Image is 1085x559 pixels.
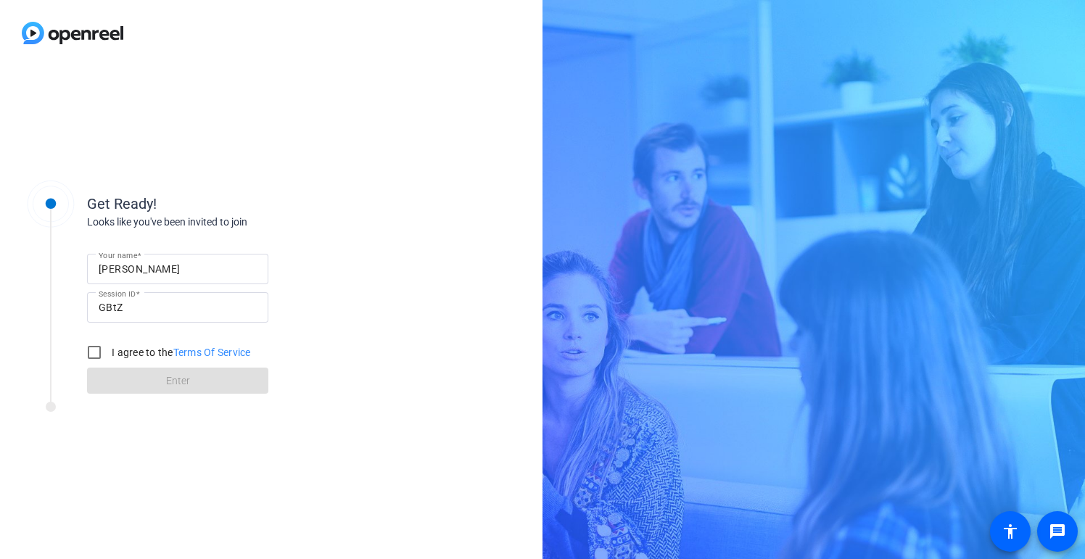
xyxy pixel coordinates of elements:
a: Terms Of Service [173,347,251,358]
div: Looks like you've been invited to join [87,215,377,230]
label: I agree to the [109,345,251,360]
mat-icon: accessibility [1002,523,1019,540]
mat-icon: message [1049,523,1066,540]
mat-label: Your name [99,251,137,260]
mat-label: Session ID [99,289,136,298]
div: Get Ready! [87,193,377,215]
